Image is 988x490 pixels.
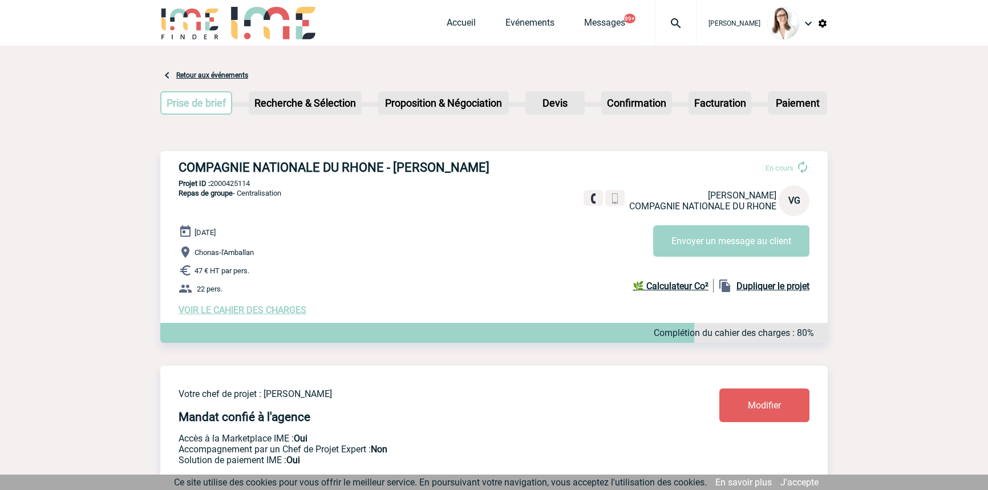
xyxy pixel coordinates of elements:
[690,92,751,114] p: Facturation
[602,92,671,114] p: Confirmation
[629,201,776,212] span: COMPAGNIE NATIONALE DU RHONE
[195,248,254,257] span: Chonas-l'Amballan
[584,17,625,33] a: Messages
[174,477,707,488] span: Ce site utilise des cookies pour vous offrir le meilleur service. En poursuivant votre navigation...
[505,17,554,33] a: Evénements
[179,433,652,444] p: Accès à la Marketplace IME :
[633,279,714,293] a: 🌿 Calculateur Co²
[610,193,620,204] img: portable.png
[633,281,708,291] b: 🌿 Calculateur Co²
[197,285,222,293] span: 22 pers.
[195,266,249,275] span: 47 € HT par pers.
[179,305,306,315] a: VOIR LE CAHIER DES CHARGES
[718,279,732,293] img: file_copy-black-24dp.png
[179,179,210,188] b: Projet ID :
[767,7,799,39] img: 122719-0.jpg
[766,164,793,172] span: En cours
[286,455,300,465] b: Oui
[179,444,652,455] p: Prestation payante
[527,92,584,114] p: Devis
[624,14,635,23] button: 99+
[179,189,233,197] span: Repas de groupe
[179,189,281,197] span: - Centralisation
[708,19,760,27] span: [PERSON_NAME]
[748,400,781,411] span: Modifier
[788,195,800,206] span: VG
[195,228,216,237] span: [DATE]
[179,455,652,465] p: Conformité aux process achat client, Prise en charge de la facturation, Mutualisation de plusieur...
[250,92,361,114] p: Recherche & Sélection
[447,17,476,33] a: Accueil
[179,388,652,399] p: Votre chef de projet : [PERSON_NAME]
[160,179,828,188] p: 2000425114
[379,92,508,114] p: Proposition & Négociation
[179,410,310,424] h4: Mandat confié à l'agence
[715,477,772,488] a: En savoir plus
[176,71,248,79] a: Retour aux événements
[161,92,231,114] p: Prise de brief
[769,92,826,114] p: Paiement
[160,7,220,39] img: IME-Finder
[294,433,307,444] b: Oui
[736,281,809,291] b: Dupliquer le projet
[653,225,809,257] button: Envoyer un message au client
[371,444,387,455] b: Non
[780,477,819,488] a: J'accepte
[588,193,598,204] img: fixe.png
[179,160,521,175] h3: COMPAGNIE NATIONALE DU RHONE - [PERSON_NAME]
[708,190,776,201] span: [PERSON_NAME]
